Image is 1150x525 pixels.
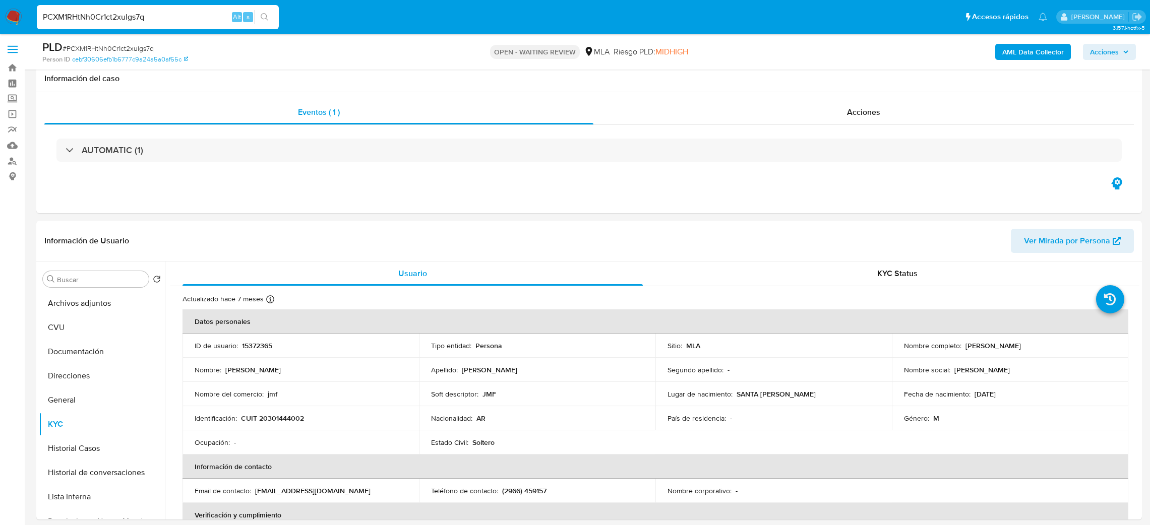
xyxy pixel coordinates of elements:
p: jmf [268,389,277,399]
span: Alt [233,12,241,22]
div: MLA [584,46,610,57]
span: Riesgo PLD: [614,46,688,57]
p: M [933,414,939,423]
button: search-icon [254,10,275,24]
h1: Información de Usuario [44,236,129,246]
span: s [247,12,250,22]
p: Nacionalidad : [431,414,472,423]
p: Estado Civil : [431,438,468,447]
p: [PERSON_NAME] [965,341,1021,350]
th: Datos personales [183,309,1128,334]
th: Información de contacto [183,454,1128,479]
input: Buscar usuario o caso... [37,11,279,24]
p: - [736,486,738,495]
p: Sitio : [668,341,682,350]
button: CVU [39,315,165,340]
span: Acciones [1090,44,1119,60]
button: Buscar [47,275,55,283]
button: Direcciones [39,364,165,388]
p: abril.medzovich@mercadolibre.com [1071,12,1128,22]
div: AUTOMATIC (1) [56,139,1122,162]
p: Fecha de nacimiento : [904,389,971,399]
input: Buscar [57,275,145,284]
button: Lista Interna [39,485,165,509]
b: AML Data Collector [1002,44,1064,60]
p: Ocupación : [195,438,230,447]
p: País de residencia : [668,414,726,423]
p: Soft descriptor : [431,389,478,399]
span: Eventos ( 1 ) [298,106,340,118]
button: Documentación [39,340,165,364]
span: KYC Status [877,268,918,279]
span: Accesos rápidos [972,12,1028,22]
p: Actualizado hace 7 meses [183,294,264,304]
p: SANTA [PERSON_NAME] [737,389,816,399]
a: Notificaciones [1039,13,1047,21]
p: Nombre social : [904,365,950,374]
p: Nombre del comercio : [195,389,264,399]
p: Tipo entidad : [431,341,471,350]
b: Person ID [42,55,70,64]
span: Acciones [847,106,880,118]
button: Historial Casos [39,436,165,461]
b: PLD [42,39,63,55]
p: [DATE] [975,389,996,399]
h3: AUTOMATIC (1) [82,145,143,156]
a: Salir [1132,12,1142,22]
p: Nombre : [195,365,221,374]
p: AR [476,414,486,423]
p: Género : [904,414,929,423]
p: Apellido : [431,365,458,374]
h1: Información del caso [44,74,1134,84]
p: [PERSON_NAME] [225,365,281,374]
p: CUIT 20301444002 [241,414,304,423]
button: Historial de conversaciones [39,461,165,485]
button: AML Data Collector [995,44,1071,60]
p: JMF [482,389,496,399]
p: [PERSON_NAME] [954,365,1010,374]
button: Archivos adjuntos [39,291,165,315]
p: [PERSON_NAME] [462,365,517,374]
p: - [728,365,730,374]
p: [EMAIL_ADDRESS][DOMAIN_NAME] [255,486,371,495]
p: MLA [686,341,700,350]
p: Soltero [472,438,495,447]
p: Lugar de nacimiento : [668,389,733,399]
p: ID de usuario : [195,341,238,350]
p: OPEN - WAITING REVIEW [490,45,580,59]
a: cebf30606efb1b6777c9a24a5a0af65c [72,55,188,64]
button: Volver al orden por defecto [153,275,161,286]
p: - [234,438,236,447]
button: KYC [39,412,165,436]
p: Teléfono de contacto : [431,486,498,495]
span: # PCXM1RHtNh0Cr1ct2xuIgs7q [63,43,154,53]
button: Ver Mirada por Persona [1011,229,1134,253]
p: Nombre completo : [904,341,961,350]
p: Persona [475,341,502,350]
p: (2966) 459157 [502,486,547,495]
span: Ver Mirada por Persona [1024,229,1110,253]
p: Email de contacto : [195,486,251,495]
p: 15372365 [242,341,272,350]
span: Usuario [398,268,427,279]
button: General [39,388,165,412]
p: Segundo apellido : [668,365,723,374]
p: Nombre corporativo : [668,486,732,495]
p: Identificación : [195,414,237,423]
span: MIDHIGH [655,46,688,57]
p: - [730,414,732,423]
button: Acciones [1083,44,1136,60]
